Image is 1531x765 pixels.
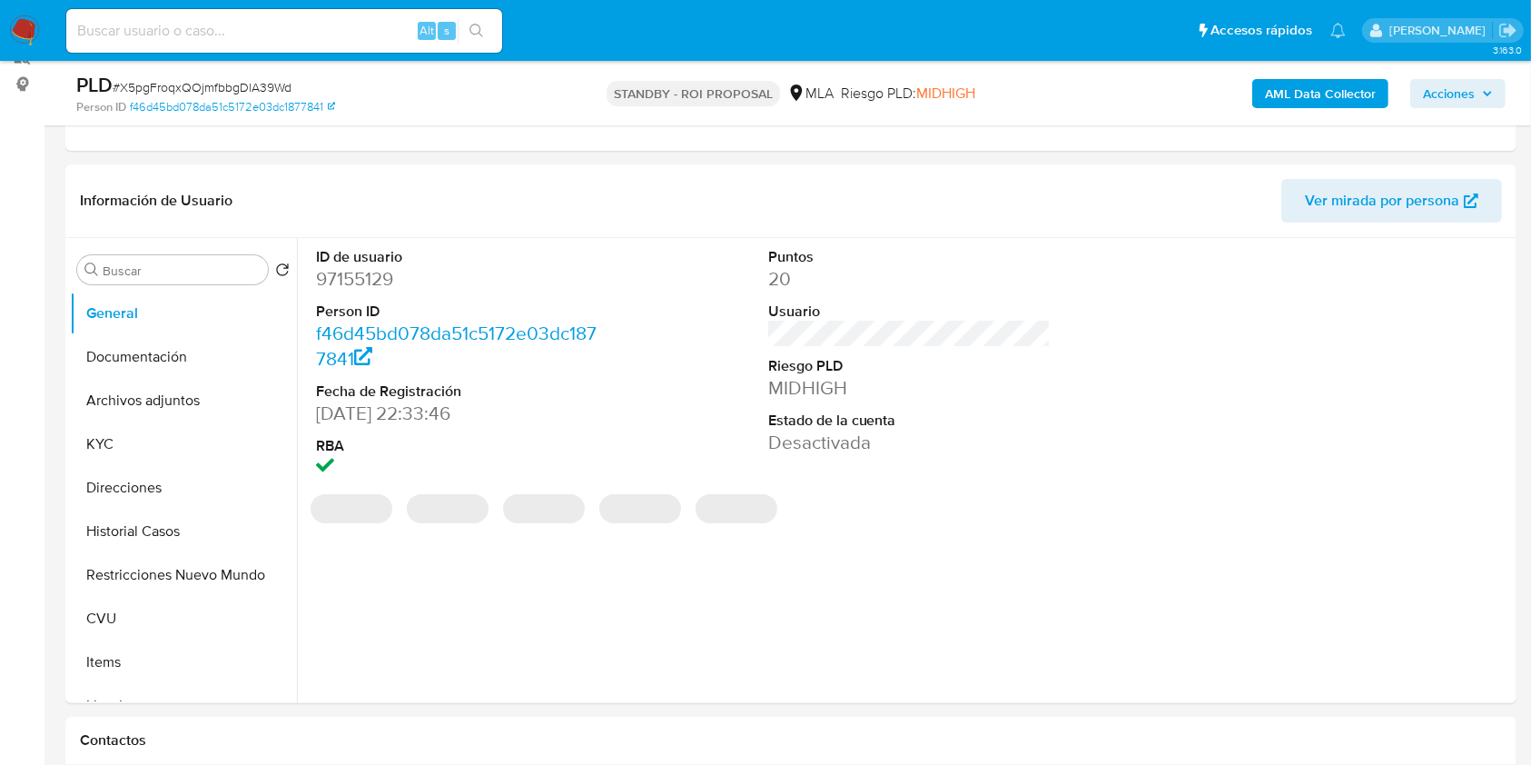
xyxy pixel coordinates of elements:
dt: Riesgo PLD [768,356,1052,376]
span: ‌ [503,494,585,523]
p: patricia.mayol@mercadolibre.com [1389,22,1492,39]
dd: 97155129 [316,266,599,292]
span: Ver mirada por persona [1305,179,1459,223]
input: Buscar [103,263,261,279]
dd: 20 [768,266,1052,292]
button: Ver mirada por persona [1281,179,1502,223]
button: search-icon [458,18,495,44]
span: # X5pgFroqxQOjmfbbgDlA39Wd [113,78,291,96]
button: CVU [70,597,297,641]
span: 3.163.0 [1493,43,1522,57]
span: MIDHIGH [916,83,975,104]
span: s [444,22,449,39]
button: Acciones [1410,79,1506,108]
dd: MIDHIGH [768,375,1052,401]
button: Volver al orden por defecto [275,263,290,283]
b: PLD [76,70,113,99]
span: Alt [420,22,434,39]
p: STANDBY - ROI PROPOSAL [607,81,780,106]
dd: Desactivada [768,430,1052,455]
b: Person ID [76,99,126,115]
button: AML Data Collector [1252,79,1388,108]
dd: [DATE] 22:33:46 [316,401,599,426]
input: Buscar usuario o caso... [66,19,502,43]
span: ‌ [407,494,489,523]
a: f46d45bd078da51c5172e03dc1877841 [316,320,597,372]
button: Direcciones [70,466,297,510]
button: Historial Casos [70,510,297,553]
span: ‌ [696,494,777,523]
button: KYC [70,422,297,466]
a: f46d45bd078da51c5172e03dc1877841 [130,99,335,115]
dt: Person ID [316,302,599,322]
dt: Fecha de Registración [316,382,599,402]
span: ‌ [599,494,681,523]
h1: Información de Usuario [80,192,232,210]
dt: Estado de la cuenta [768,411,1052,431]
button: Items [70,641,297,684]
span: Acciones [1423,79,1475,108]
dt: Puntos [768,247,1052,267]
dt: Usuario [768,302,1052,322]
button: Archivos adjuntos [70,379,297,422]
button: Documentación [70,335,297,379]
h1: Contactos [80,731,1502,750]
span: ‌ [311,494,392,523]
a: Salir [1498,21,1517,40]
button: General [70,292,297,335]
a: Notificaciones [1330,23,1346,38]
div: MLA [787,84,834,104]
button: Restricciones Nuevo Mundo [70,553,297,597]
dt: RBA [316,436,599,456]
b: AML Data Collector [1265,79,1376,108]
span: Riesgo PLD: [841,84,975,104]
button: Buscar [84,263,99,277]
dt: ID de usuario [316,247,599,267]
span: Accesos rápidos [1210,21,1312,40]
button: Lista Interna [70,684,297,728]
